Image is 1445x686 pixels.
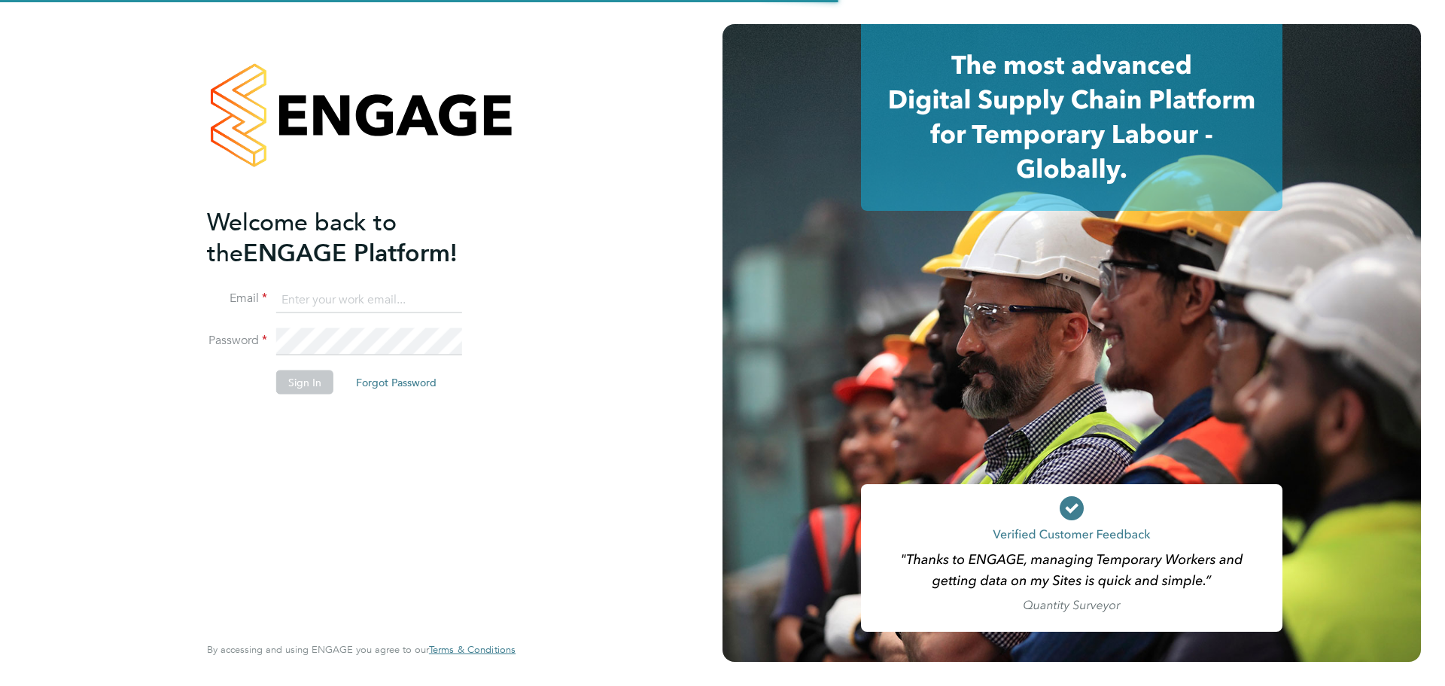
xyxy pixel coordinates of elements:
input: Enter your work email... [276,286,462,313]
span: By accessing and using ENGAGE you agree to our [207,643,516,656]
span: Terms & Conditions [429,643,516,656]
label: Password [207,333,267,349]
label: Email [207,291,267,306]
h2: ENGAGE Platform! [207,206,500,268]
a: Terms & Conditions [429,644,516,656]
span: Welcome back to the [207,207,397,267]
button: Forgot Password [344,370,449,395]
button: Sign In [276,370,333,395]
